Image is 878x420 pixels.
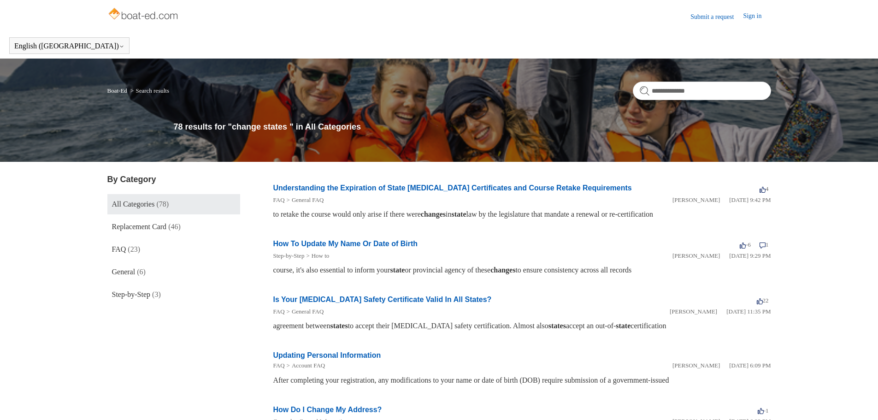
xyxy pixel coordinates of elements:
[330,322,348,330] em: states
[128,245,140,253] span: (23)
[273,406,382,414] a: How Do I Change My Address?
[273,361,285,370] li: FAQ
[273,375,771,386] div: After completing your registration, any modifications to your name or date of birth (DOB) require...
[273,251,305,260] li: Step-by-Step
[421,210,446,218] em: changes
[760,241,769,248] span: 1
[292,308,324,315] a: General FAQ
[273,308,285,315] a: FAQ
[390,266,405,274] em: state
[690,12,743,22] a: Submit a request
[760,185,769,192] span: 4
[112,223,167,231] span: Replacement Card
[112,245,126,253] span: FAQ
[758,407,769,414] span: -1
[285,195,324,205] li: General FAQ
[616,322,631,330] em: state
[152,290,161,298] span: (3)
[107,87,127,94] a: Boat-Ed
[670,307,717,316] li: [PERSON_NAME]
[312,252,330,259] a: How to
[273,265,771,276] div: course, it's also essential to inform your or provincial agency of these to ensure consistency ac...
[548,322,566,330] em: states
[107,284,240,305] a: Step-by-Step (3)
[729,252,771,259] time: 03/15/2022, 21:29
[107,239,240,260] a: FAQ (23)
[112,290,151,298] span: Step-by-Step
[14,42,124,50] button: English ([GEOGRAPHIC_DATA])
[273,351,381,359] a: Updating Personal Information
[273,362,285,369] a: FAQ
[757,297,769,304] span: 22
[847,389,871,413] div: Live chat
[273,196,285,203] a: FAQ
[672,195,720,205] li: [PERSON_NAME]
[633,82,771,100] input: Search
[273,184,632,192] a: Understanding the Expiration of State [MEDICAL_DATA] Certificates and Course Retake Requirements
[107,194,240,214] a: All Categories (78)
[285,307,324,316] li: General FAQ
[292,196,324,203] a: General FAQ
[174,121,771,133] h1: 78 results for "change states " in All Categories
[273,240,418,248] a: How To Update My Name Or Date of Birth
[273,252,305,259] a: Step-by-Step
[726,308,771,315] time: 04/01/2022, 23:35
[156,200,169,208] span: (78)
[729,196,771,203] time: 03/16/2022, 21:42
[672,361,720,370] li: [PERSON_NAME]
[490,266,515,274] em: changes
[107,217,240,237] a: Replacement Card (46)
[168,223,181,231] span: (46)
[137,268,146,276] span: (6)
[112,200,155,208] span: All Categories
[729,362,771,369] time: 01/05/2024, 18:09
[273,320,771,331] div: agreement between to accept their [MEDICAL_DATA] safety certification. Almost also accept an out-...
[112,268,136,276] span: General
[273,307,285,316] li: FAQ
[273,195,285,205] li: FAQ
[304,251,329,260] li: How to
[273,296,492,303] a: Is Your [MEDICAL_DATA] Safety Certificate Valid In All States?
[107,173,240,186] h3: By Category
[743,11,771,22] a: Sign in
[273,209,771,220] div: to retake the course would only arise if there were in law by the legislature that mandate a rene...
[672,251,720,260] li: [PERSON_NAME]
[452,210,466,218] em: state
[107,87,129,94] li: Boat-Ed
[740,241,751,248] span: -6
[107,6,181,24] img: Boat-Ed Help Center home page
[129,87,169,94] li: Search results
[292,362,325,369] a: Account FAQ
[107,262,240,282] a: General (6)
[285,361,325,370] li: Account FAQ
